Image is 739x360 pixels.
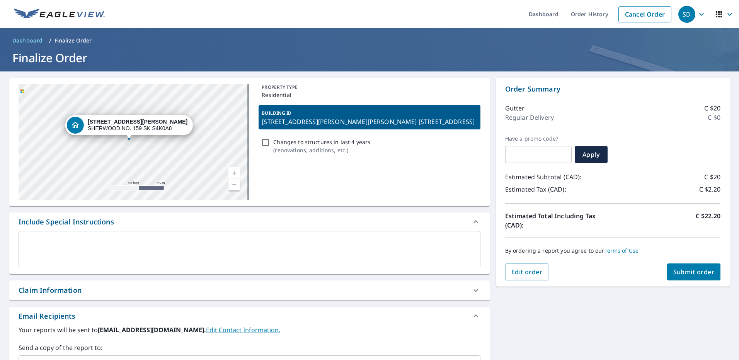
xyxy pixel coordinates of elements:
[699,185,720,194] p: C $2.20
[505,104,525,113] p: Gutter
[667,263,721,280] button: Submit order
[65,115,193,139] div: Dropped pin, building 1, Residential property, 278 SHERWOOD RD SHERWOOD NO. 159 SK S4K0A8
[88,119,187,125] strong: [STREET_ADDRESS][PERSON_NAME]
[505,113,554,122] p: Regular Delivery
[505,84,720,94] p: Order Summary
[9,34,730,47] nav: breadcrumb
[9,50,730,66] h1: Finalize Order
[505,185,613,194] p: Estimated Tax (CAD):
[9,280,490,300] div: Claim Information
[9,307,490,325] div: Email Recipients
[704,172,720,182] p: C $20
[505,247,720,254] p: By ordering a report you agree to our
[49,36,51,45] li: /
[505,263,549,280] button: Edit order
[678,6,695,23] div: SD
[19,325,480,335] label: Your reports will be sent to
[505,211,613,230] p: Estimated Total Including Tax (CAD):
[262,110,291,116] p: BUILDING ID
[19,343,480,352] label: Send a copy of the report to:
[262,117,477,126] p: [STREET_ADDRESS][PERSON_NAME][PERSON_NAME] [STREET_ADDRESS]
[704,104,720,113] p: C $20
[9,34,46,47] a: Dashboard
[206,326,280,334] a: EditContactInfo
[54,37,92,44] p: Finalize Order
[696,211,720,230] p: C $22.20
[19,217,114,227] div: Include Special Instructions
[273,146,370,154] p: ( renovations, additions, etc. )
[228,179,240,190] a: Current Level 18, Zoom Out
[12,37,43,44] span: Dashboard
[262,91,477,99] p: Residential
[511,268,543,276] span: Edit order
[262,84,477,91] p: PROPERTY TYPE
[9,212,490,231] div: Include Special Instructions
[19,311,75,321] div: Email Recipients
[88,119,187,132] div: SHERWOOD NO. 159 SK S4K0A8
[604,247,639,254] a: Terms of Use
[673,268,715,276] span: Submit order
[708,113,720,122] p: C $0
[505,172,613,182] p: Estimated Subtotal (CAD):
[581,150,601,159] span: Apply
[618,6,671,22] a: Cancel Order
[14,8,105,20] img: EV Logo
[228,167,240,179] a: Current Level 18, Zoom In
[575,146,608,163] button: Apply
[19,285,82,295] div: Claim Information
[505,135,572,142] label: Have a promo code?
[273,138,370,146] p: Changes to structures in last 4 years
[98,326,206,334] b: [EMAIL_ADDRESS][DOMAIN_NAME].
